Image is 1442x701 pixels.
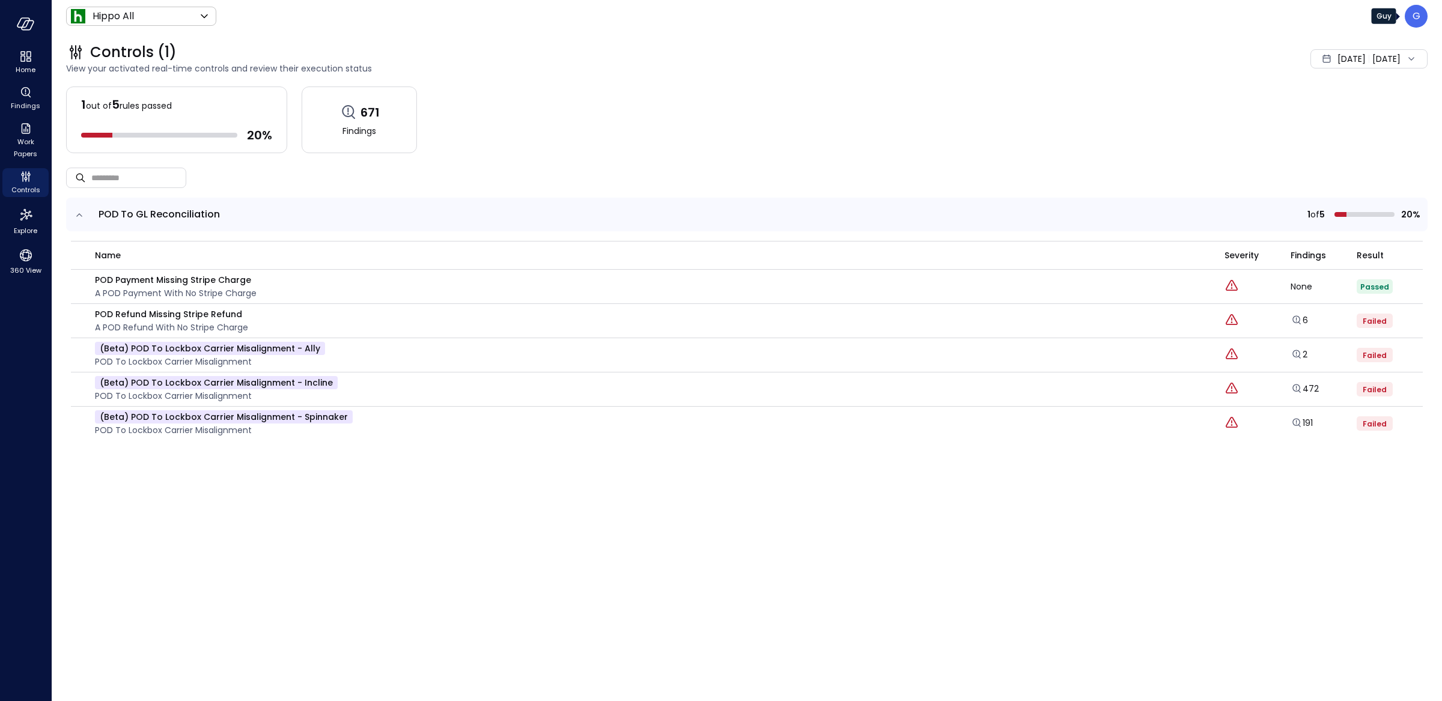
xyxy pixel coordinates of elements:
span: Passed [1360,282,1389,292]
span: rules passed [120,100,172,112]
span: 5 [112,96,120,113]
p: A POD Refund with no Stripe Charge [95,321,248,334]
span: Severity [1224,249,1259,262]
span: Result [1357,249,1384,262]
a: 472 [1291,383,1319,395]
div: Guy [1405,5,1428,28]
a: Explore findings [1291,386,1319,398]
p: G [1413,9,1420,23]
span: out of [86,100,112,112]
span: 20 % [247,127,272,143]
div: 360 View [2,245,49,278]
p: POD to Lockbox Carrier misalignment [95,423,353,437]
p: (beta) POD to Lockbox Carrier misalignment - Incline [95,376,338,389]
span: 20% [1399,208,1420,221]
span: Home [16,64,35,76]
div: Explore [2,204,49,238]
p: (beta) POD to Lockbox Carrier misalignment - Spinnaker [95,410,353,423]
span: 1 [1307,208,1310,221]
p: POD Payment Missing Stripe Charge [95,273,257,287]
a: 2 [1291,348,1307,360]
a: 6 [1291,314,1308,326]
span: Findings [342,124,376,138]
img: Icon [71,9,85,23]
span: Work Papers [7,136,44,160]
div: Home [2,48,49,77]
div: Critical [1224,347,1239,363]
p: (beta) POD to Lockbox Carrier misalignment - Ally [95,342,325,355]
p: POD to Lockbox Carrier misalignment [95,389,338,402]
a: Explore findings [1291,317,1308,329]
div: Controls [2,168,49,197]
div: Critical [1224,279,1239,294]
span: Controls [11,184,40,196]
p: POD to Lockbox Carrier misalignment [95,355,325,368]
div: Guy [1372,8,1396,24]
span: name [95,249,121,262]
div: Work Papers [2,120,49,161]
div: Critical [1224,416,1239,431]
div: Findings [2,84,49,113]
span: 5 [1319,208,1325,221]
button: expand row [73,209,85,221]
span: of [1310,208,1319,221]
span: Findings [11,100,40,112]
span: 671 [360,105,380,120]
span: View your activated real-time controls and review their execution status [66,62,1096,75]
div: Critical [1224,313,1239,329]
span: Controls (1) [90,43,177,62]
span: [DATE] [1337,52,1366,65]
p: A POD Payment with no Stripe Charge [95,287,257,300]
a: 191 [1291,417,1313,429]
a: Explore findings [1291,420,1313,432]
span: 360 View [10,264,41,276]
span: Findings [1291,249,1326,262]
span: Failed [1363,384,1387,395]
span: Explore [14,225,37,237]
p: Hippo All [93,9,134,23]
a: Explore findings [1291,351,1307,363]
span: Failed [1363,316,1387,326]
div: None [1291,282,1357,291]
span: Failed [1363,350,1387,360]
div: Critical [1224,381,1239,397]
span: POD To GL Reconciliation [99,207,220,221]
span: Failed [1363,419,1387,429]
p: POD Refund Missing Stripe Refund [95,308,248,321]
span: 1 [81,96,86,113]
a: 671Findings [302,86,417,153]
